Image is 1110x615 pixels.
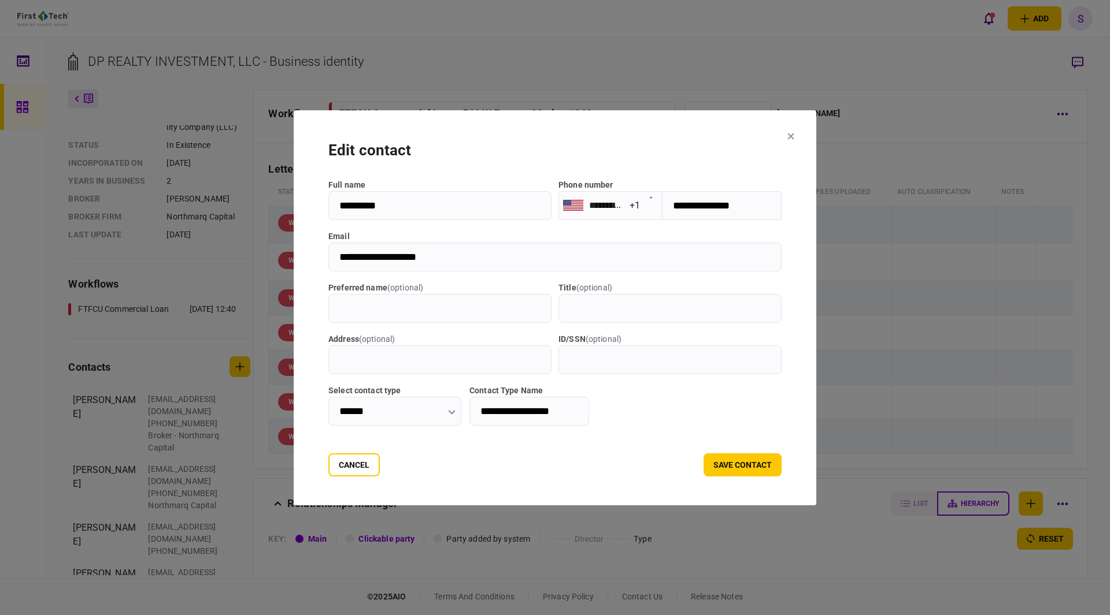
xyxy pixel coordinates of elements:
span: ( optional ) [387,283,423,292]
label: Preferred name [328,282,552,294]
label: email [328,230,782,243]
label: Contact Type Name [469,385,589,397]
span: ( optional ) [359,334,395,344]
img: us [563,200,583,210]
div: +1 [630,199,640,212]
input: Select contact type [328,397,461,426]
input: ID/SSN [558,345,782,374]
button: Open [643,189,659,205]
div: edit contact [328,139,782,162]
label: title [558,282,782,294]
span: ( optional ) [586,334,621,344]
label: address [328,333,552,345]
label: ID/SSN [558,333,782,345]
input: address [328,345,552,374]
input: Contact Type Name [469,397,589,426]
input: full name [328,191,552,220]
button: save contact [704,453,782,476]
input: email [328,243,782,271]
input: Preferred name [328,294,552,323]
label: Select contact type [328,385,461,397]
span: ( optional ) [576,283,612,292]
label: Phone number [558,180,613,189]
label: full name [328,179,552,191]
button: Cancel [328,453,380,476]
input: title [558,294,782,323]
